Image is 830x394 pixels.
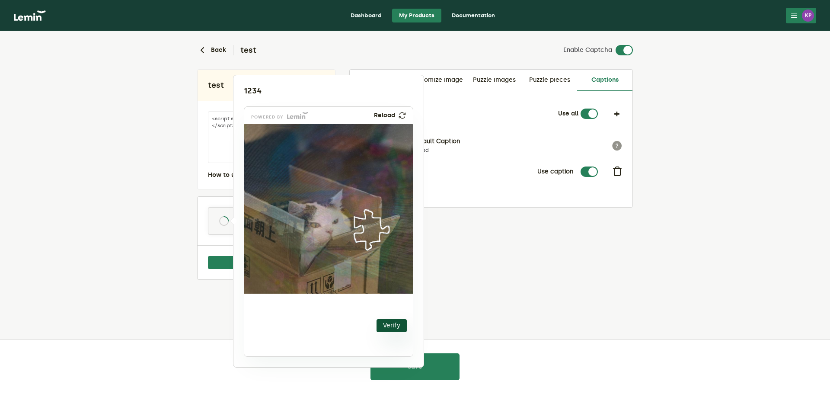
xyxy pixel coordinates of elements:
[377,319,407,332] button: Verify
[244,86,413,96] div: 1234
[244,124,541,294] img: c6070dee-8540-46ab-b85f-2abdd972062d.png
[287,112,308,119] img: Lemin logo
[251,115,284,119] p: powered by
[374,112,395,119] p: Reload
[399,112,406,119] img: refresh.png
